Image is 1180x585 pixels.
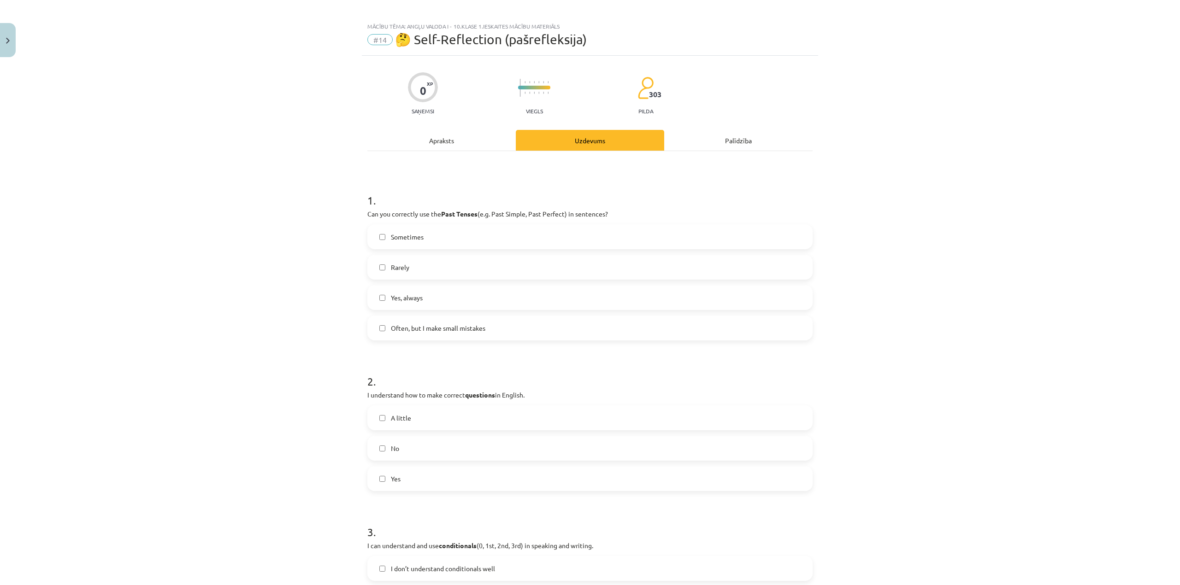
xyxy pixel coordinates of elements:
[391,323,485,333] span: Often, but I make small mistakes
[367,209,813,219] p: Can you correctly use the (e.g. Past Simple, Past Perfect) in sentences?
[529,92,530,94] img: icon-short-line-57e1e144782c952c97e751825c79c345078a6d821885a25fce030b3d8c18986b.svg
[391,444,399,453] span: No
[529,81,530,83] img: icon-short-line-57e1e144782c952c97e751825c79c345078a6d821885a25fce030b3d8c18986b.svg
[379,234,385,240] input: Sometimes
[391,293,423,303] span: Yes, always
[367,23,813,29] div: Mācību tēma: Angļu valoda i - 10.klase 1.ieskaites mācību materiāls
[379,445,385,451] input: No
[439,541,477,550] strong: conditionals
[367,34,393,45] span: #14
[516,130,664,151] div: Uzdevums
[6,38,10,44] img: icon-close-lesson-0947bae3869378f0d4975bcd49f059093ad1ed9edebbc8119c70593378902aed.svg
[391,474,401,484] span: Yes
[391,413,411,423] span: A little
[526,108,543,114] p: Viegls
[534,92,535,94] img: icon-short-line-57e1e144782c952c97e751825c79c345078a6d821885a25fce030b3d8c18986b.svg
[379,476,385,482] input: Yes
[408,108,438,114] p: Saņemsi
[367,390,813,400] p: I understand how to make correct in English.
[538,92,539,94] img: icon-short-line-57e1e144782c952c97e751825c79c345078a6d821885a25fce030b3d8c18986b.svg
[379,415,385,421] input: A little
[637,76,654,99] img: students-c634bb4e5e11cddfef0936a35e636f08e4e9abd3cc4e673bd6f9a4125e45ecb1.svg
[649,90,661,99] span: 303
[379,264,385,270] input: Rarely
[391,232,424,242] span: Sometimes
[379,295,385,301] input: Yes, always
[420,84,426,97] div: 0
[538,81,539,83] img: icon-short-line-57e1e144782c952c97e751825c79c345078a6d821885a25fce030b3d8c18986b.svg
[367,130,516,151] div: Apraksts
[534,81,535,83] img: icon-short-line-57e1e144782c952c97e751825c79c345078a6d821885a25fce030b3d8c18986b.svg
[391,564,495,573] span: I don’t understand conditionals well
[379,566,385,572] input: I don’t understand conditionals well
[427,81,433,86] span: XP
[638,108,653,114] p: pilda
[664,130,813,151] div: Palīdzība
[367,178,813,206] h1: 1 .
[543,81,544,83] img: icon-short-line-57e1e144782c952c97e751825c79c345078a6d821885a25fce030b3d8c18986b.svg
[367,509,813,538] h1: 3 .
[548,92,549,94] img: icon-short-line-57e1e144782c952c97e751825c79c345078a6d821885a25fce030b3d8c18986b.svg
[548,81,549,83] img: icon-short-line-57e1e144782c952c97e751825c79c345078a6d821885a25fce030b3d8c18986b.svg
[543,92,544,94] img: icon-short-line-57e1e144782c952c97e751825c79c345078a6d821885a25fce030b3d8c18986b.svg
[520,79,521,97] img: icon-long-line-d9ea69661e0d244f92f715978eff75569469978d946b2353a9bb055b3ed8787d.svg
[367,541,813,550] p: I can understand and use (0, 1st, 2nd, 3rd) in speaking and writing.
[465,391,495,399] strong: questions
[379,325,385,331] input: Often, but I make small mistakes
[391,263,409,272] span: Rarely
[367,359,813,387] h1: 2 .
[441,210,478,218] strong: Past Tenses
[395,32,587,47] span: 🤔 Self-Reflection (pašrefleksija)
